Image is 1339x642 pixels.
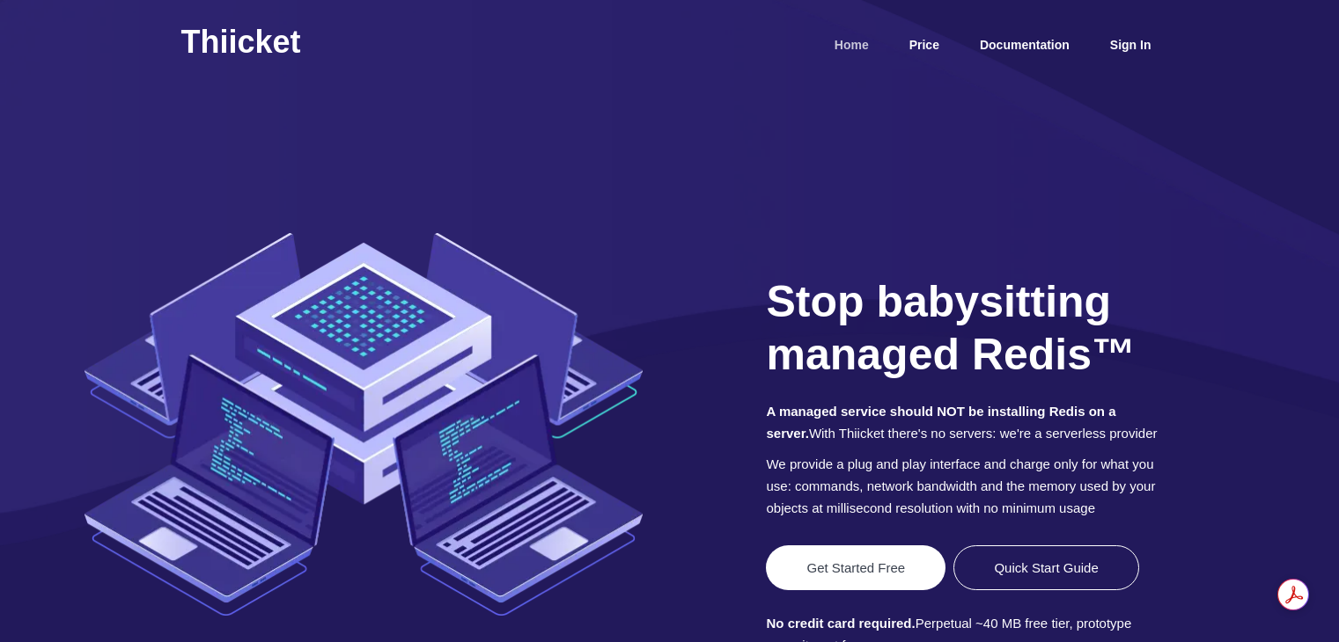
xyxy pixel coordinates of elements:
[181,22,301,62] h2: Thiicket
[766,400,1158,444] p: With Thiicket there's no servers: we're a serverless provider
[181,18,301,73] a: Thiicket
[1103,28,1159,62] a: Sign In
[766,275,1158,381] h1: Stop babysitting managed Redis™
[828,28,876,62] a: Home
[766,404,1115,441] strong: A managed service should NOT be installing Redis on a server.
[973,28,1077,62] a: Documentation
[766,616,915,631] strong: No credit card required.
[902,28,946,62] a: Price
[766,545,945,590] a: Get Started Free
[953,545,1138,590] a: Quick Start Guide
[766,453,1158,519] p: We provide a plug and play interface and charge only for what you use: commands, network bandwidt...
